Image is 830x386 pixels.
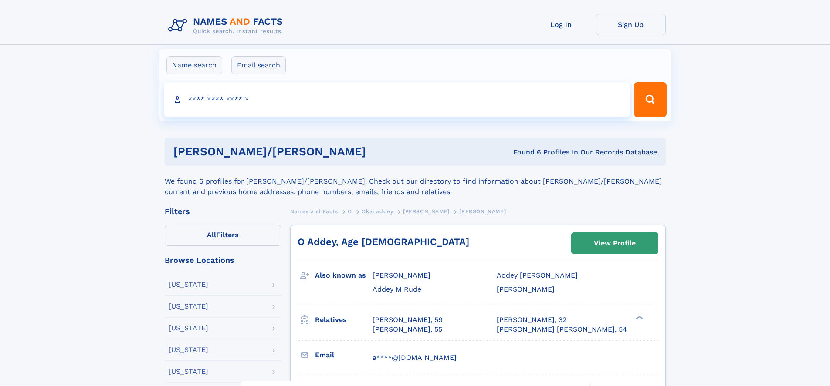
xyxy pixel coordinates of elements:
[315,312,373,327] h3: Relatives
[497,315,566,325] a: [PERSON_NAME], 32
[459,208,506,215] span: [PERSON_NAME]
[166,56,222,74] label: Name search
[594,233,636,253] div: View Profile
[440,148,657,157] div: Found 6 Profiles In Our Records Database
[572,233,658,254] a: View Profile
[165,166,666,197] div: We found 6 profiles for [PERSON_NAME]/[PERSON_NAME]. Check out our directory to find information ...
[373,315,443,325] a: [PERSON_NAME], 59
[373,271,430,279] span: [PERSON_NAME]
[169,303,208,310] div: [US_STATE]
[403,208,450,215] span: [PERSON_NAME]
[169,325,208,332] div: [US_STATE]
[526,14,596,35] a: Log In
[165,256,281,264] div: Browse Locations
[298,236,469,247] a: O Addey, Age [DEMOGRAPHIC_DATA]
[169,281,208,288] div: [US_STATE]
[207,231,216,239] span: All
[290,206,338,217] a: Names and Facts
[348,206,352,217] a: O
[497,325,627,334] a: [PERSON_NAME] [PERSON_NAME], 54
[497,285,555,293] span: [PERSON_NAME]
[362,206,393,217] a: Okai addey
[362,208,393,215] span: Okai addey
[231,56,286,74] label: Email search
[164,82,630,117] input: search input
[165,225,281,246] label: Filters
[634,82,666,117] button: Search Button
[165,14,290,37] img: Logo Names and Facts
[169,346,208,353] div: [US_STATE]
[373,325,442,334] a: [PERSON_NAME], 55
[315,268,373,283] h3: Also known as
[169,368,208,375] div: [US_STATE]
[596,14,666,35] a: Sign Up
[373,285,421,293] span: Addey M Rude
[348,208,352,215] span: O
[173,146,440,157] h1: [PERSON_NAME]/[PERSON_NAME]
[497,271,578,279] span: Addey [PERSON_NAME]
[634,315,644,320] div: ❯
[315,348,373,363] h3: Email
[165,208,281,215] div: Filters
[403,206,450,217] a: [PERSON_NAME]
